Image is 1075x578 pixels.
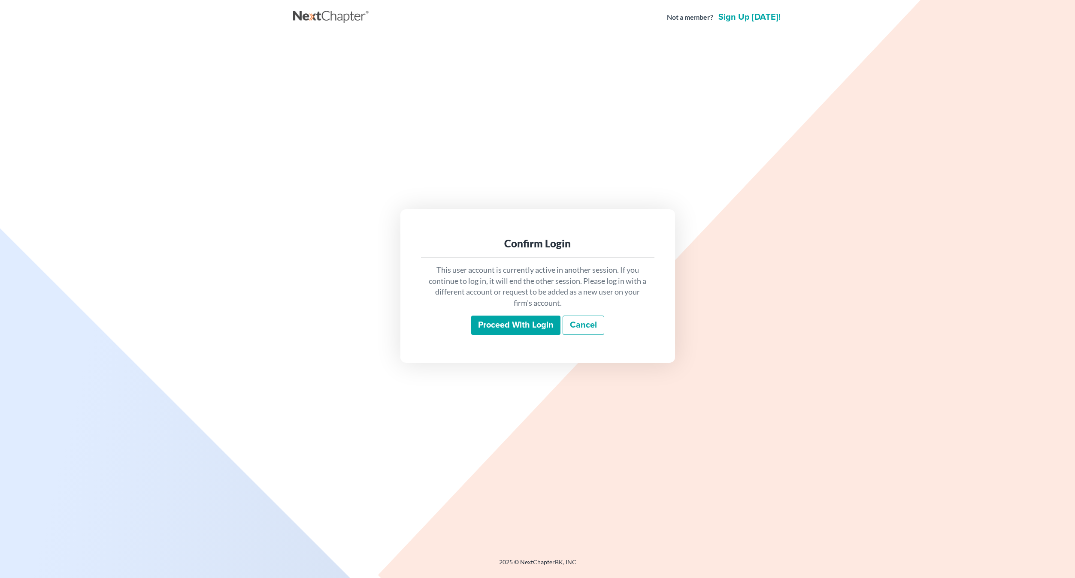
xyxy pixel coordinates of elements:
[428,265,648,309] p: This user account is currently active in another session. If you continue to log in, it will end ...
[563,316,604,335] a: Cancel
[471,316,560,335] input: Proceed with login
[717,13,782,21] a: Sign up [DATE]!
[428,237,648,250] div: Confirm Login
[667,12,713,22] strong: Not a member?
[293,558,782,573] div: 2025 © NextChapterBK, INC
